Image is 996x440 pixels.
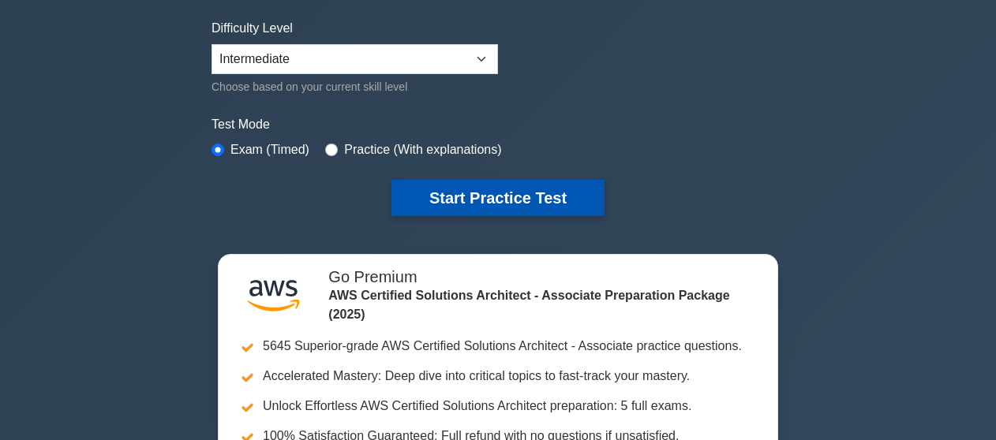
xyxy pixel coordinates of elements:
[391,180,605,216] button: Start Practice Test
[230,140,309,159] label: Exam (Timed)
[212,115,784,134] label: Test Mode
[212,19,293,38] label: Difficulty Level
[212,77,498,96] div: Choose based on your current skill level
[344,140,501,159] label: Practice (With explanations)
